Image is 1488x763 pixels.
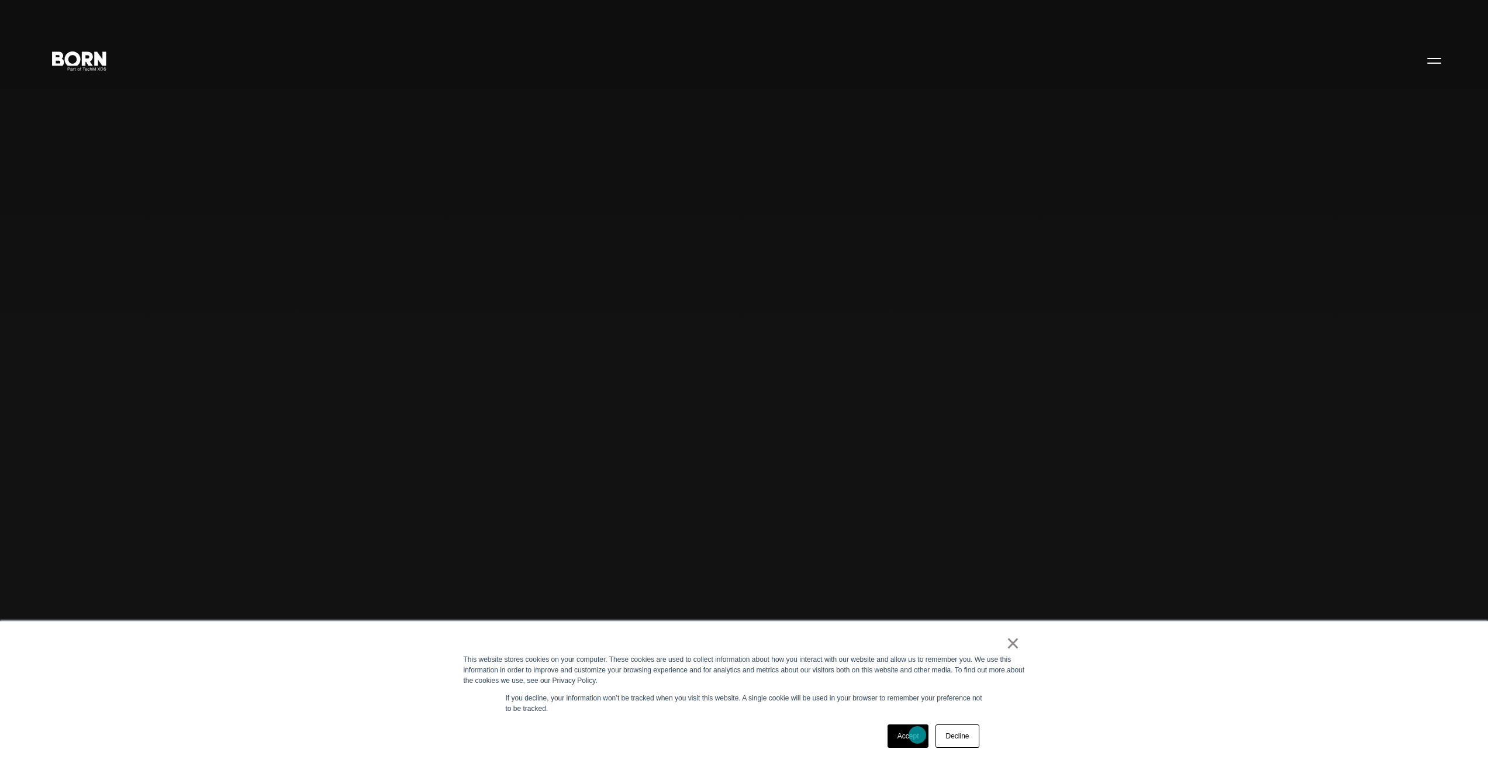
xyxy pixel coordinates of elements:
a: Accept [888,724,929,748]
a: Decline [935,724,979,748]
a: × [1006,638,1020,648]
div: This website stores cookies on your computer. These cookies are used to collect information about... [464,654,1025,686]
button: Open [1420,48,1448,72]
p: If you decline, your information won’t be tracked when you visit this website. A single cookie wi... [506,693,983,714]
